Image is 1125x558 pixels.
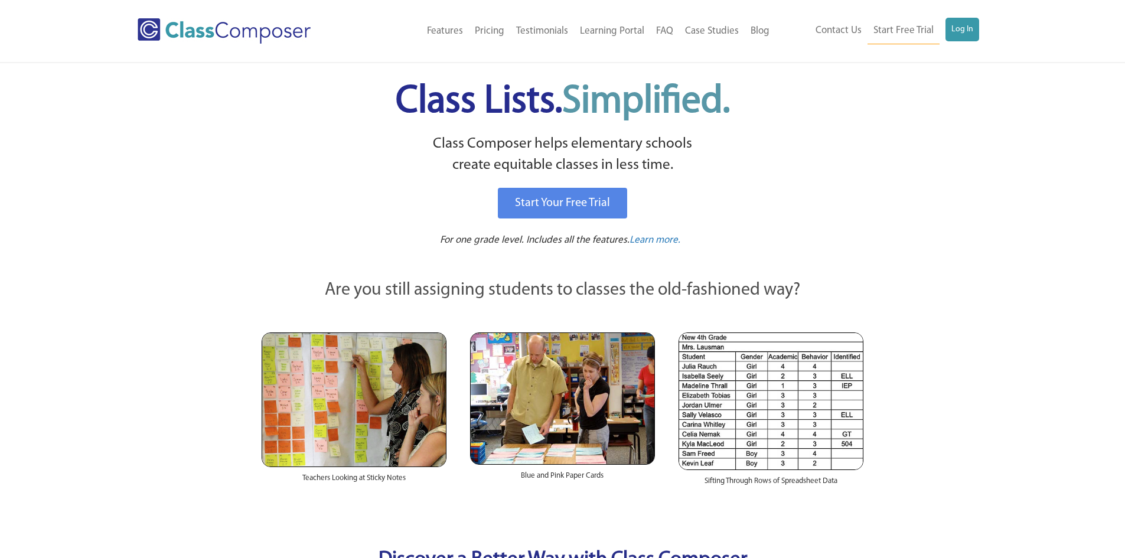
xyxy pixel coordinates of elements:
a: FAQ [650,18,679,44]
p: Are you still assigning students to classes the old-fashioned way? [262,278,864,304]
span: Simplified. [562,83,730,121]
a: Testimonials [510,18,574,44]
a: Start Your Free Trial [498,188,627,218]
span: Start Your Free Trial [515,197,610,209]
nav: Header Menu [775,18,979,44]
div: Teachers Looking at Sticky Notes [262,467,446,495]
img: Teachers Looking at Sticky Notes [262,332,446,467]
img: Blue and Pink Paper Cards [470,332,655,464]
div: Blue and Pink Paper Cards [470,465,655,493]
img: Class Composer [138,18,311,44]
a: Blog [745,18,775,44]
p: Class Composer helps elementary schools create equitable classes in less time. [260,133,866,177]
span: Class Lists. [396,83,730,121]
span: For one grade level. Includes all the features. [440,235,630,245]
a: Learn more. [630,233,680,248]
a: Pricing [469,18,510,44]
a: Start Free Trial [868,18,940,44]
nav: Header Menu [359,18,775,44]
a: Learning Portal [574,18,650,44]
div: Sifting Through Rows of Spreadsheet Data [679,470,863,498]
img: Spreadsheets [679,332,863,470]
a: Contact Us [810,18,868,44]
a: Features [421,18,469,44]
a: Log In [945,18,979,41]
a: Case Studies [679,18,745,44]
span: Learn more. [630,235,680,245]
